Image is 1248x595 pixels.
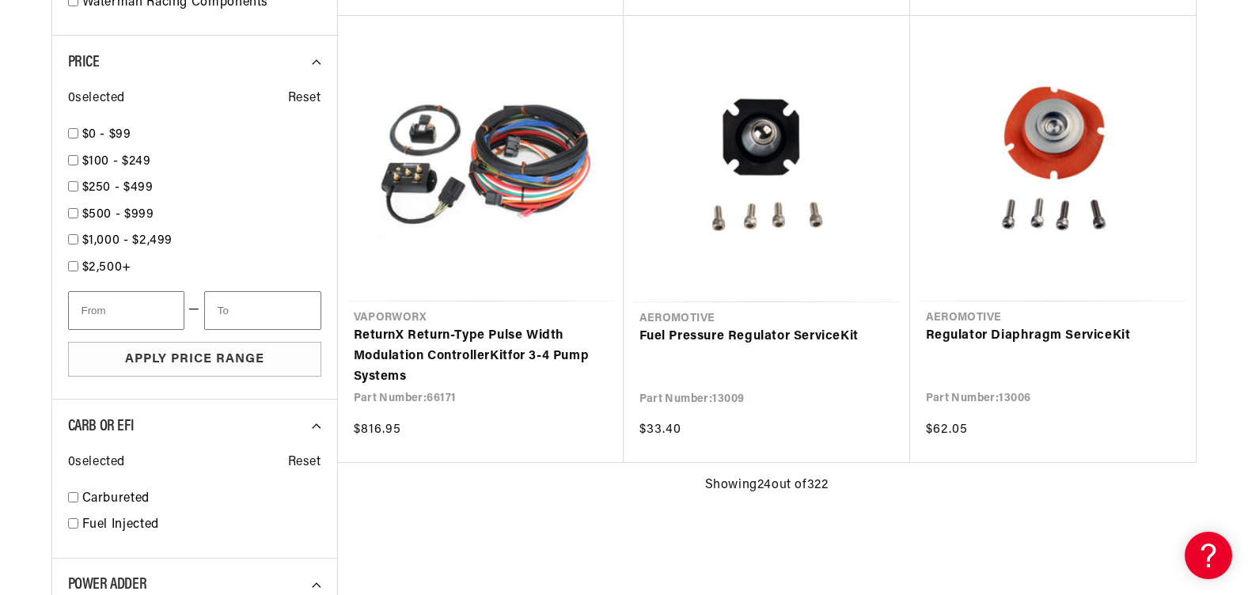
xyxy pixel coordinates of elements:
[926,326,1180,347] a: Regulator Diaphragm ServiceKit
[82,234,173,247] span: $1,000 - $2,499
[68,577,147,593] span: Power Adder
[68,453,125,473] span: 0 selected
[82,515,321,536] a: Fuel Injected
[354,326,608,387] a: ReturnX Return-Type Pulse Width Modulation ControllerKitfor 3-4 Pump Systems
[82,181,154,194] span: $250 - $499
[204,291,321,330] input: To
[82,208,154,221] span: $500 - $999
[82,489,321,510] a: Carbureted
[705,476,829,496] span: Showing 24 out of 322
[68,89,125,109] span: 0 selected
[82,261,131,274] span: $2,500+
[639,327,894,347] a: Fuel Pressure Regulator ServiceKit
[288,89,321,109] span: Reset
[68,419,135,434] span: CARB or EFI
[288,453,321,473] span: Reset
[68,342,321,377] button: Apply Price Range
[82,128,131,141] span: $0 - $99
[68,291,185,330] input: From
[82,155,151,168] span: $100 - $249
[68,55,100,70] span: Price
[188,300,200,320] span: —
